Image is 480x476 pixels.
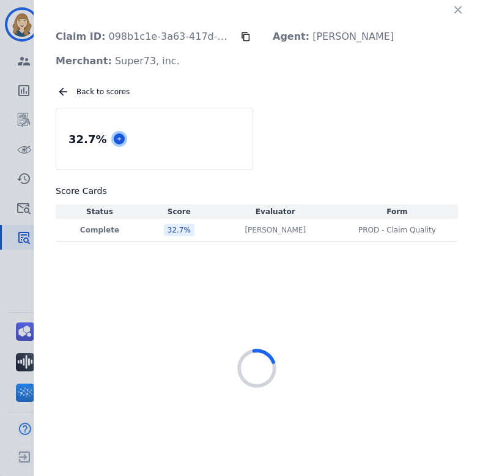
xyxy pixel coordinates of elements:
[215,204,336,219] th: Evaluator
[245,225,306,235] p: [PERSON_NAME]
[336,204,458,219] th: Form
[57,86,458,98] div: Back to scores
[58,225,141,235] p: Complete
[144,204,215,219] th: Score
[358,225,436,235] span: PROD - Claim Quality
[56,204,144,219] th: Status
[46,24,241,49] p: 098b1c1e-3a63-417d-8a72-5d5625b7d32d
[56,55,112,67] strong: Merchant:
[46,49,190,73] p: Super73, inc.
[66,128,109,150] div: 32.7 %
[263,24,404,49] p: [PERSON_NAME]
[164,224,194,236] div: 32.7 %
[273,31,309,42] strong: Agent:
[56,185,458,197] h3: Score Cards
[56,31,105,42] strong: Claim ID:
